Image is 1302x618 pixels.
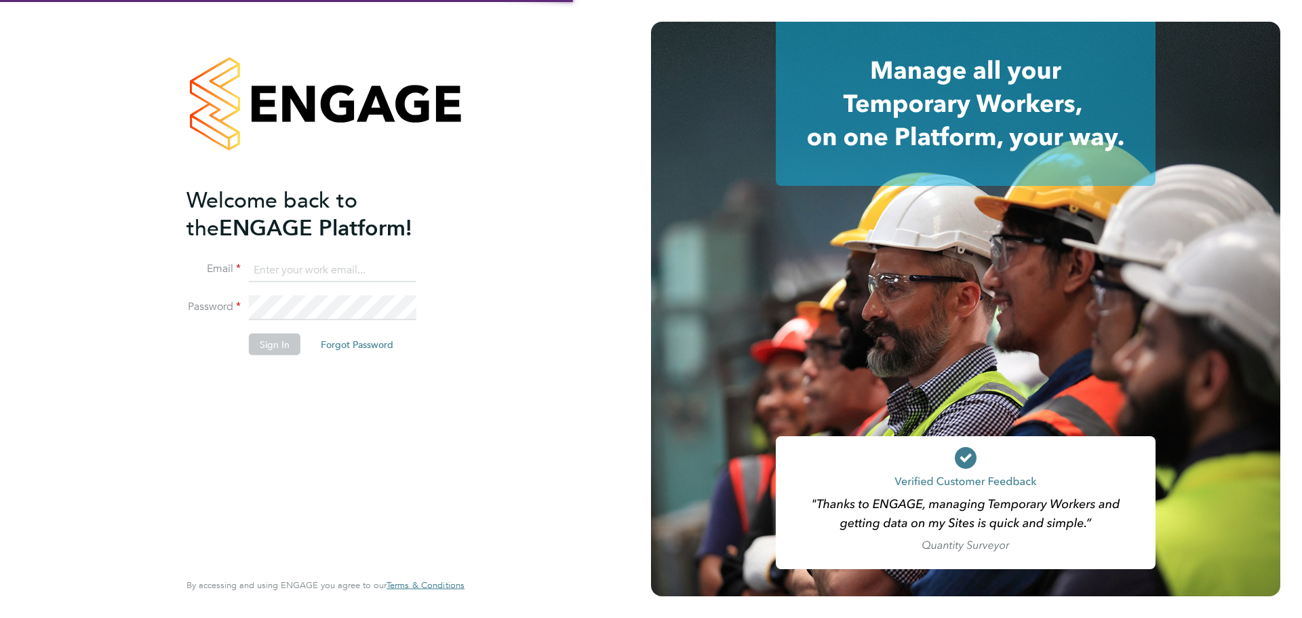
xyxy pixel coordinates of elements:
a: Terms & Conditions [387,580,465,591]
span: By accessing and using ENGAGE you agree to our [186,579,465,591]
h2: ENGAGE Platform! [186,186,451,242]
span: Terms & Conditions [387,579,465,591]
button: Sign In [249,334,300,355]
span: Welcome back to the [186,187,357,241]
button: Forgot Password [310,334,404,355]
label: Password [186,300,241,314]
input: Enter your work email... [249,258,416,282]
label: Email [186,262,241,276]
